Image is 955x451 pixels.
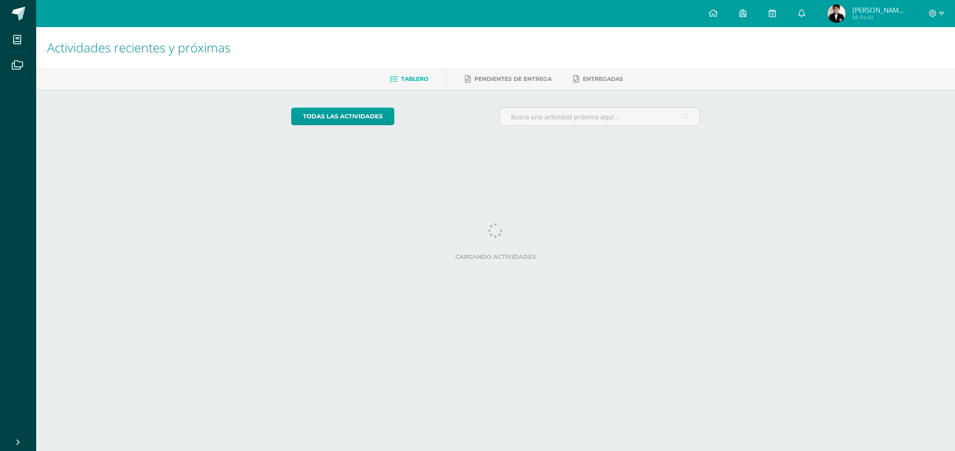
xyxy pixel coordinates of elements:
[291,254,700,260] label: Cargando actividades
[390,72,428,86] a: Tablero
[500,108,700,126] input: Busca una actividad próxima aquí...
[583,75,623,82] span: Entregadas
[474,75,552,82] span: Pendientes de entrega
[852,14,907,21] span: Mi Perfil
[401,75,428,82] span: Tablero
[852,5,907,14] span: [PERSON_NAME] [PERSON_NAME]
[827,5,846,23] img: b9c9c266afed37688335b0ae12ce9d05.png
[573,72,623,86] a: Entregadas
[465,72,552,86] a: Pendientes de entrega
[291,108,394,125] a: todas las Actividades
[47,39,231,56] span: Actividades recientes y próximas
